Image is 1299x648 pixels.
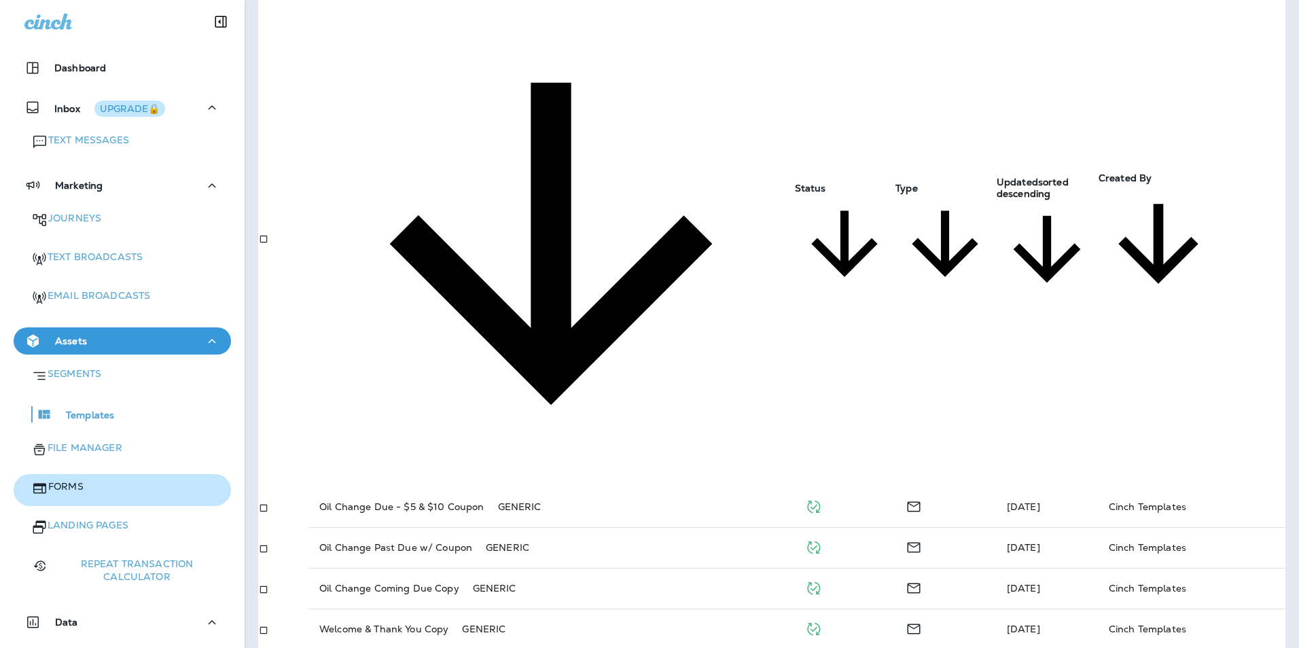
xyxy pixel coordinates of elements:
[997,176,1069,200] span: sorted descending
[202,8,240,35] button: Collapse Sidebar
[319,622,448,636] p: Welcome & Thank You Copy
[48,134,129,147] p: Text Messages
[895,182,995,249] span: Type
[478,541,537,554] span: GENERIC
[48,289,150,302] p: Email Broadcasts
[14,94,231,121] button: InboxUPGRADE🔒
[55,336,87,346] p: Assets
[54,62,106,73] p: Dashboard
[48,442,122,454] p: File Manager
[14,172,231,199] button: Marketing
[795,182,895,249] span: Status
[14,245,231,276] button: Text Broadcasts
[805,541,822,553] span: Published
[48,558,226,583] p: Repeat Transaction Calculator
[100,104,160,113] div: UPGRADE🔒
[1099,172,1218,249] span: Created By
[14,435,231,467] button: File Manager
[319,541,472,554] p: Oil Change Past Due w/ Coupon
[48,212,101,225] p: Journeys
[1007,623,1040,635] span: [DATE]
[52,410,114,422] p: Templates
[1098,486,1285,527] td: Cinch Templates
[14,400,231,429] button: Templates
[14,54,231,82] button: Dashboard
[1007,541,1040,554] span: Jason Munk
[795,182,826,194] span: Status
[48,251,143,264] p: Text Broadcasts
[490,500,550,514] div: GENERIC
[14,609,231,636] button: Data
[895,182,918,194] span: Type
[906,581,922,594] span: Email
[48,367,101,380] p: Segments
[454,622,514,636] div: GENERIC
[906,622,922,634] span: Email
[906,541,922,553] span: Email
[1098,568,1285,609] td: Cinch Templates
[14,283,231,315] button: Email Broadcasts
[55,180,103,191] p: Marketing
[805,500,822,512] span: Published
[1007,582,1040,594] span: Jason Munk
[997,176,1097,254] span: Updatedsorted descending
[14,128,231,160] button: Text Messages
[465,582,524,594] span: GENERIC
[906,500,922,512] span: Email
[805,581,822,594] span: Published
[1098,527,1285,568] td: Cinch Templates
[319,500,484,514] p: Oil Change Due - $5 & $10 Coupon
[490,501,550,513] span: GENERIC
[1007,501,1040,513] span: Jason Munk
[54,101,165,115] p: Inbox
[14,552,231,596] button: Repeat Transaction Calculator
[48,519,128,532] p: Landing Pages
[465,581,524,595] div: GENERIC
[14,206,231,238] button: Journeys
[14,361,231,393] button: Segments
[1099,172,1152,184] span: Created By
[14,513,231,545] button: Landing Pages
[805,622,822,634] span: Published
[997,176,1038,188] span: Updated
[14,474,231,506] button: Forms
[94,101,165,117] button: UPGRADE🔒
[48,480,84,493] p: Forms
[454,623,514,635] span: GENERIC
[14,327,231,355] button: Assets
[55,617,78,628] p: Data
[319,581,459,595] p: Oil Change Coming Due Copy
